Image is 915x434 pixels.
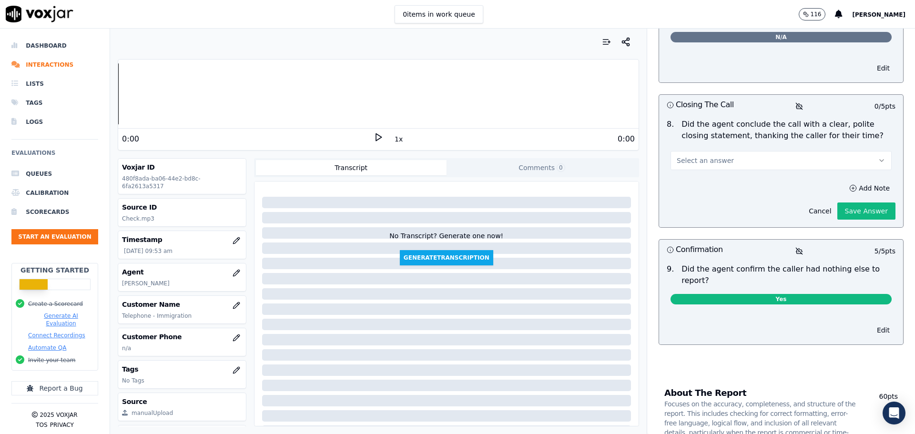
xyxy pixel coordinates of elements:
span: 0 [557,163,565,172]
button: 116 [799,8,826,20]
p: [PERSON_NAME] [122,280,242,287]
button: Edit [871,323,895,337]
button: Automate QA [28,344,66,352]
p: 0 / 5 pts [874,101,895,111]
a: Interactions [11,55,98,74]
p: 480f8ada-ba06-44e2-bd8c-6fa2613a5317 [122,175,242,190]
button: Edit [871,61,895,75]
p: 116 [811,10,822,18]
p: 9 . [663,263,678,286]
button: TOS [36,421,47,429]
div: 0:00 [618,133,635,145]
button: Add Note [844,182,895,195]
button: Create a Scorecard [28,300,83,308]
div: No Transcript? Generate one now! [389,231,503,250]
span: [PERSON_NAME] [852,11,905,18]
a: Lists [11,74,98,93]
a: Logs [11,112,98,131]
div: 0:00 [122,133,139,145]
p: 2025 Voxjar [40,411,77,419]
h3: Tags [122,364,242,374]
span: N/A [671,32,892,42]
button: Start an Evaluation [11,229,98,244]
button: Privacy [50,421,74,429]
h3: Closing The Call [667,99,781,111]
button: Report a Bug [11,381,98,395]
h3: Customer Name [122,300,242,309]
button: Invite your team [28,356,75,364]
div: manualUpload [132,409,173,417]
a: Tags [11,93,98,112]
a: Scorecards [11,202,98,222]
p: 5 / 5 pts [874,246,895,256]
a: Calibration [11,183,98,202]
a: Queues [11,164,98,183]
h3: Customer Phone [122,332,242,342]
button: 116 [799,8,835,20]
button: 0items in work queue [395,5,483,23]
button: [PERSON_NAME] [852,9,915,20]
p: No Tags [122,377,242,384]
img: voxjar logo [6,6,73,22]
button: Generate AI Evaluation [28,312,94,327]
h3: Source [122,397,242,406]
h2: Getting Started [20,265,89,275]
h6: Evaluations [11,147,98,164]
button: Cancel [803,204,837,218]
h3: Agent [122,267,242,277]
button: 1x [393,132,405,146]
h3: Source ID [122,202,242,212]
span: Yes [671,294,892,304]
p: Check.mp3 [122,215,242,222]
button: Comments [447,160,637,175]
a: Dashboard [11,36,98,55]
button: Save Answer [837,202,895,220]
div: Open Intercom Messenger [883,402,905,424]
p: 8 . [663,119,678,141]
p: Telephone - Immigration [122,312,242,320]
h3: Timestamp [122,235,242,244]
h3: Confirmation [667,243,781,256]
button: Connect Recordings [28,332,85,339]
p: [DATE] 09:53 am [124,247,242,255]
p: Did the agent conclude the call with a clear, polite closing statement, thanking the caller for t... [681,119,895,141]
span: Select an answer [677,156,734,165]
p: n/a [122,344,242,352]
button: Transcript [256,160,447,175]
p: Did the agent confirm the caller had nothing else to report? [681,263,895,286]
h3: Voxjar ID [122,162,242,172]
button: GenerateTranscription [400,250,493,265]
